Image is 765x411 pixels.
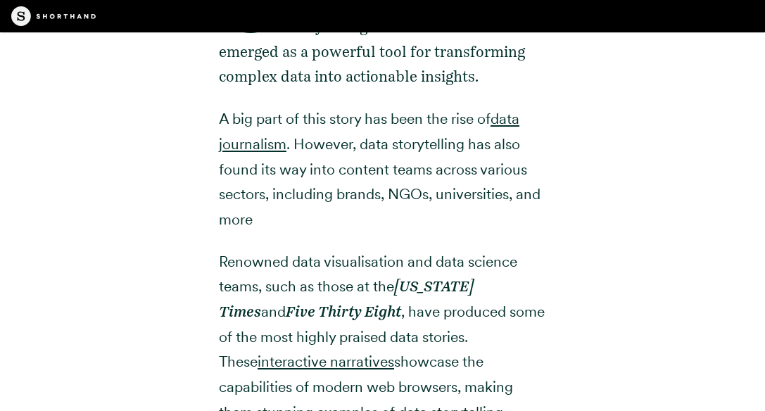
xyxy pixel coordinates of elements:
a: data journalism [219,110,519,153]
em: Five Thirty Eight [286,303,401,320]
a: interactive narratives [258,353,394,370]
img: The Craft [11,6,96,26]
p: A big part of this story has been the rise of . However, data storytelling has also found its way... [219,106,546,232]
em: [US_STATE] Times [219,277,474,320]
